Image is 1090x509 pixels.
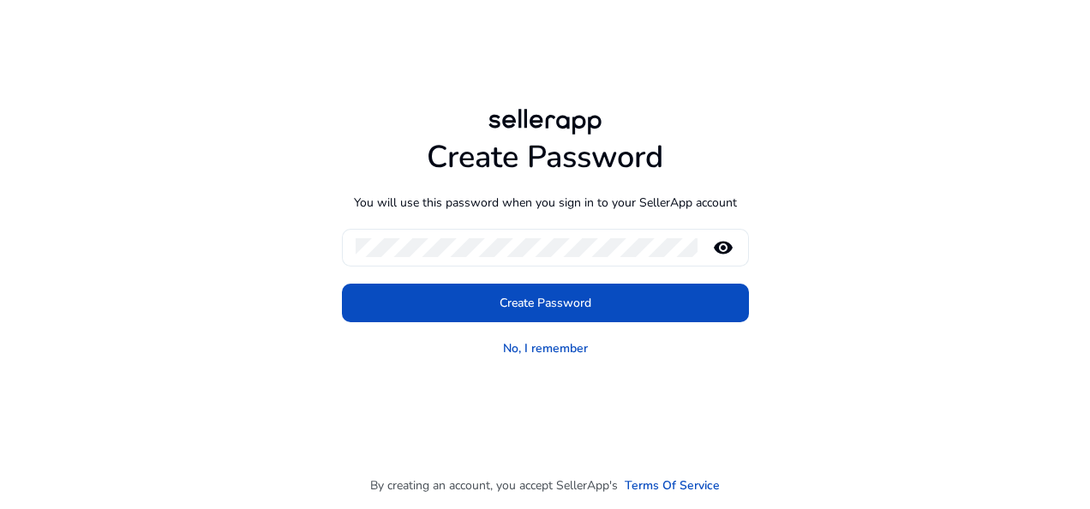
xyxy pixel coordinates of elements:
mat-icon: remove_red_eye [703,237,744,258]
a: No, I remember [503,339,588,357]
p: You will use this password when you sign in to your SellerApp account [342,194,749,212]
h1: Create Password [342,139,749,176]
button: Create Password [342,284,749,322]
span: Create Password [500,294,591,312]
a: Terms Of Service [625,476,720,494]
